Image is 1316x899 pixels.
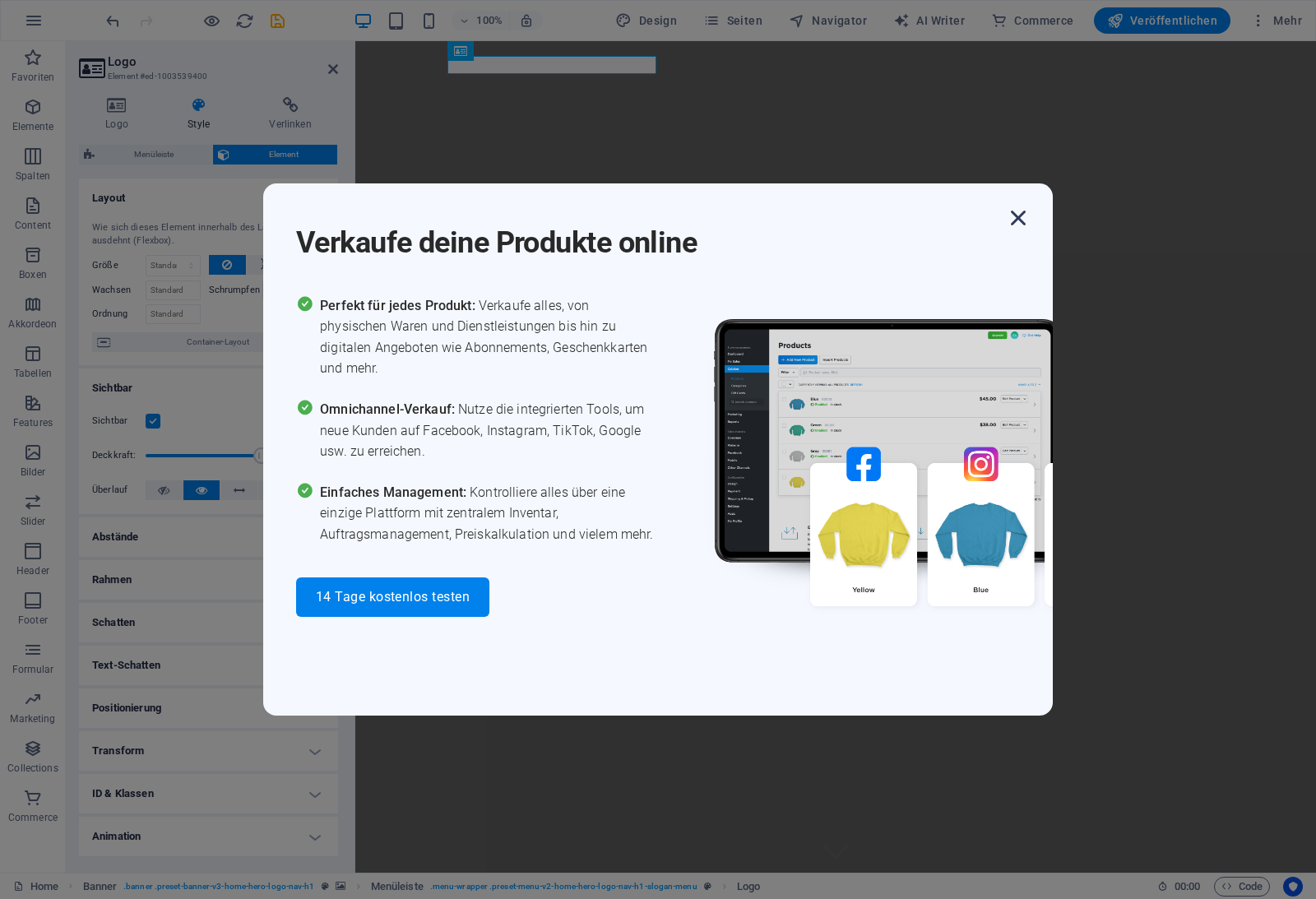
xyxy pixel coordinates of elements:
[320,298,479,313] span: Perfekt für jedes Produkt:
[320,482,658,545] span: Kontrolliere alles über eine einzige Plattform mit zentralem Inventar, Auftragsmanagement, Preisk...
[687,295,1180,655] img: promo_image.png
[296,203,1003,262] h1: Verkaufe deine Produkte online
[316,591,470,604] span: 14 Tage kostenlos testen
[296,577,489,617] button: 14 Tage kostenlos testen
[320,484,470,500] span: Einfaches Management:
[320,399,658,462] span: Nutze die integrierten Tools, um neue Kunden auf Facebook, Instagram, TikTok, Google usw. zu erre...
[320,295,658,379] span: Verkaufe alles, von physischen Waren und Dienstleistungen bis hin zu digitalen Angeboten wie Abon...
[320,401,458,417] span: Omnichannel-Verkauf:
